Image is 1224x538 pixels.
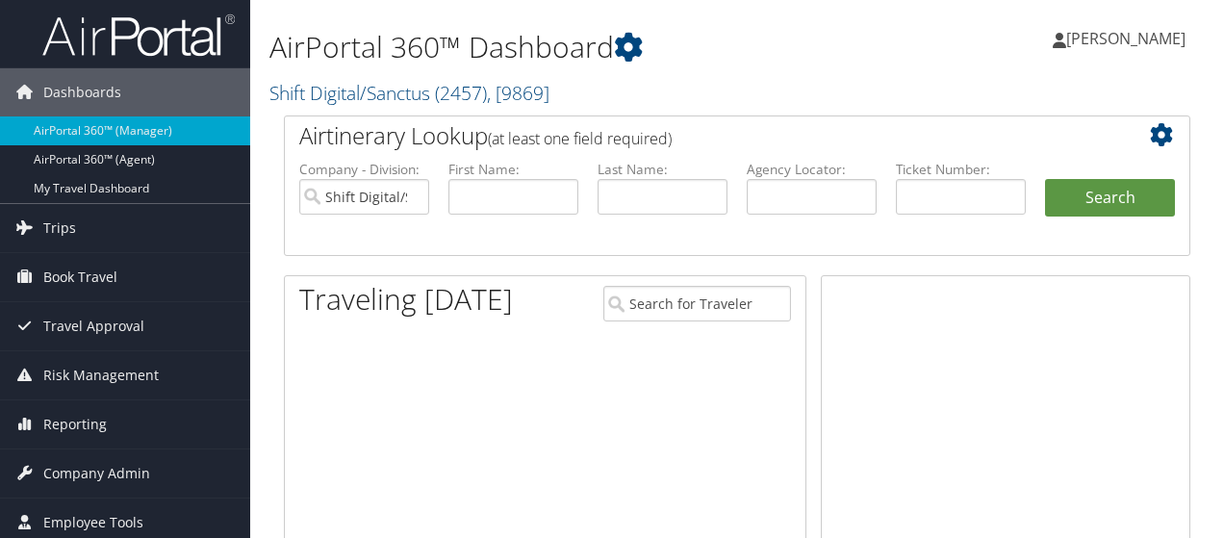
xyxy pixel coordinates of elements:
a: Shift Digital/Sanctus [269,80,549,106]
a: [PERSON_NAME] [1053,10,1205,67]
label: Last Name: [598,160,727,179]
span: (at least one field required) [488,128,672,149]
label: First Name: [448,160,578,179]
span: Travel Approval [43,302,144,350]
h1: Traveling [DATE] [299,279,513,320]
span: Reporting [43,400,107,448]
button: Search [1045,179,1175,218]
span: Book Travel [43,253,117,301]
span: ( 2457 ) [435,80,487,106]
img: airportal-logo.png [42,13,235,58]
span: Risk Management [43,351,159,399]
h2: Airtinerary Lookup [299,119,1100,152]
label: Ticket Number: [896,160,1026,179]
h1: AirPortal 360™ Dashboard [269,27,893,67]
span: , [ 9869 ] [487,80,549,106]
label: Agency Locator: [747,160,877,179]
label: Company - Division: [299,160,429,179]
input: Search for Traveler [603,286,792,321]
span: [PERSON_NAME] [1066,28,1186,49]
span: Trips [43,204,76,252]
span: Company Admin [43,449,150,498]
span: Dashboards [43,68,121,116]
